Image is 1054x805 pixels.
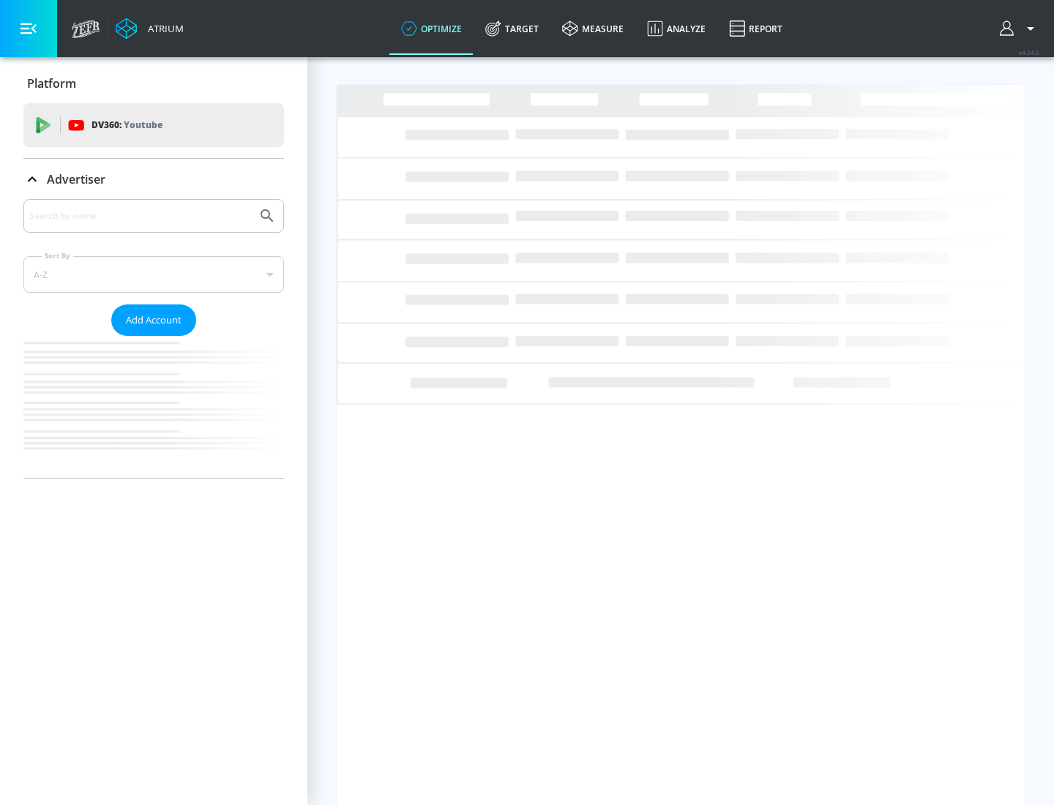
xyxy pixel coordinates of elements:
[717,2,794,55] a: Report
[1019,48,1039,56] span: v 4.24.0
[42,251,73,261] label: Sort By
[389,2,474,55] a: optimize
[47,171,105,187] p: Advertiser
[142,22,184,35] div: Atrium
[126,312,182,329] span: Add Account
[23,159,284,200] div: Advertiser
[23,256,284,293] div: A-Z
[124,117,162,132] p: Youtube
[550,2,635,55] a: measure
[474,2,550,55] a: Target
[111,304,196,336] button: Add Account
[27,75,76,91] p: Platform
[29,206,251,225] input: Search by name
[116,18,184,40] a: Atrium
[23,63,284,104] div: Platform
[23,103,284,147] div: DV360: Youtube
[91,117,162,133] p: DV360:
[635,2,717,55] a: Analyze
[23,336,284,478] nav: list of Advertiser
[23,199,284,478] div: Advertiser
